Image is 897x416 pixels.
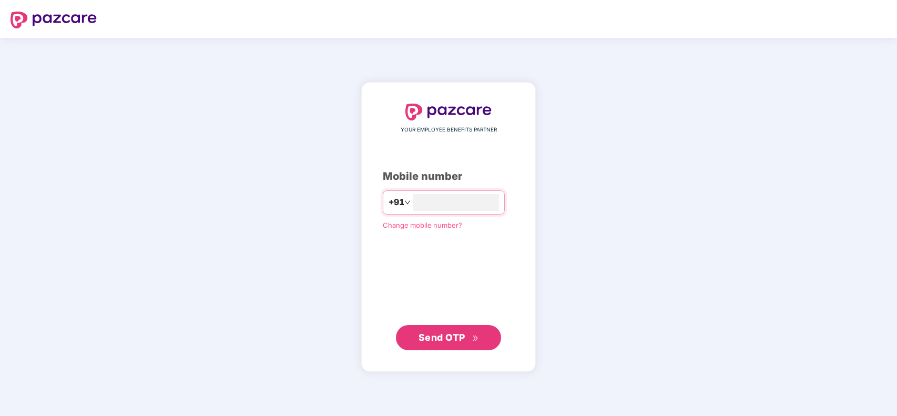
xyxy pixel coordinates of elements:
img: logo [11,12,97,28]
span: +91 [389,196,404,209]
span: down [404,199,411,206]
span: double-right [472,335,479,342]
span: YOUR EMPLOYEE BENEFITS PARTNER [401,126,497,134]
span: Send OTP [419,332,465,343]
button: Send OTPdouble-right [396,325,501,350]
img: logo [405,104,492,120]
a: Change mobile number? [383,221,462,229]
div: Mobile number [383,168,514,185]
